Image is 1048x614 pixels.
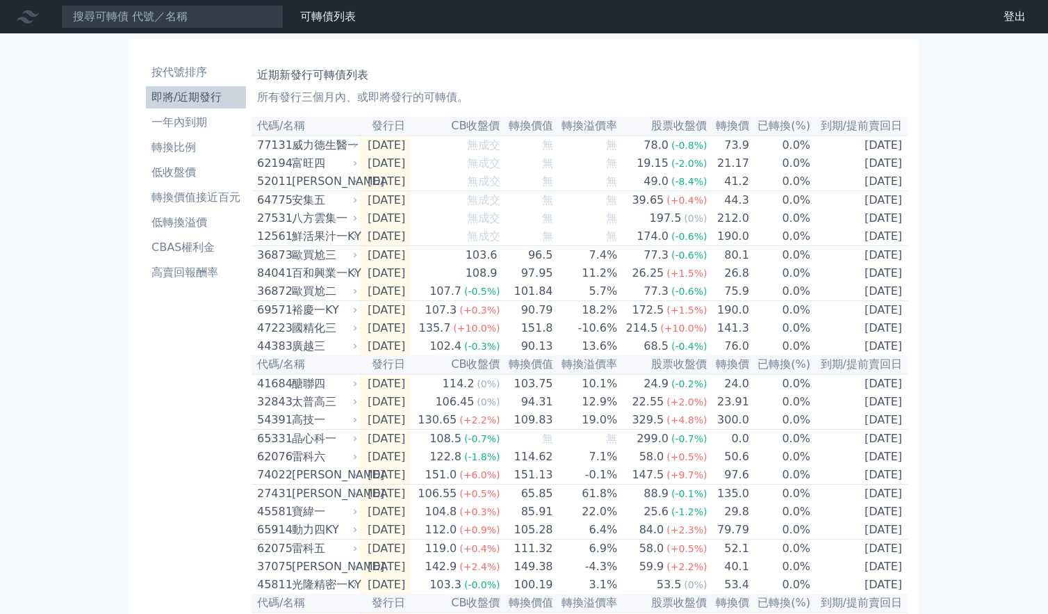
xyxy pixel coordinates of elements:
span: (-0.3%) [464,341,500,352]
td: 109.83 [501,411,554,430]
div: 27531 [257,210,288,227]
div: 68.5 [641,338,671,355]
td: 300.0 [707,411,749,430]
td: [DATE] [811,448,908,466]
th: CB收盤價 [411,117,500,136]
div: 45581 [257,503,288,520]
td: [DATE] [360,430,411,449]
td: [DATE] [811,264,908,282]
span: (-0.4%) [671,341,707,352]
td: 7.4% [554,246,619,265]
div: 52011 [257,173,288,190]
td: 0.0% [750,521,811,540]
div: 84.0 [637,522,667,538]
td: 151.13 [501,466,554,485]
div: 太普高三 [292,394,354,410]
td: [DATE] [811,282,908,301]
div: 鮮活果汁一KY [292,228,354,245]
div: 威力德生醫一 [292,137,354,154]
a: 即將/近期發行 [146,86,246,108]
td: [DATE] [811,430,908,449]
a: 登出 [992,6,1037,28]
div: 47223 [257,320,288,337]
td: 10.1% [554,374,619,393]
span: (+2.0%) [666,396,707,407]
td: 94.31 [501,393,554,411]
a: 低收盤價 [146,161,246,184]
th: 到期/提前賣回日 [811,117,908,136]
span: (-0.1%) [671,488,707,499]
th: 代碼/名稱 [252,117,360,136]
li: 按代號排序 [146,64,246,81]
td: [DATE] [811,485,908,503]
td: 6.4% [554,521,619,540]
span: (-1.8%) [464,451,500,462]
span: 無 [606,156,617,170]
td: [DATE] [360,227,411,246]
span: 無成交 [467,138,500,152]
td: [DATE] [360,466,411,485]
div: 108.5 [427,430,464,447]
p: 所有發行三個月內、或即將發行的可轉債。 [257,89,902,106]
span: (-1.2%) [671,506,707,517]
div: 108.9 [463,265,500,282]
div: 329.5 [629,412,666,428]
td: [DATE] [360,411,411,430]
td: [DATE] [360,540,411,558]
div: 114.2 [440,375,477,392]
td: [DATE] [360,448,411,466]
span: (-0.5%) [464,286,500,297]
span: (+2.2%) [459,414,500,426]
span: (+4.8%) [666,414,707,426]
span: (+0.5%) [459,488,500,499]
div: 62075 [257,540,288,557]
div: 299.0 [634,430,671,447]
td: 12.9% [554,393,619,411]
td: [DATE] [360,337,411,355]
td: 0.0% [750,191,811,210]
td: 0.0% [750,264,811,282]
div: 22.55 [629,394,666,410]
td: [DATE] [811,540,908,558]
span: 無 [606,432,617,445]
span: (-0.6%) [671,231,707,242]
th: 轉換價 [707,355,749,374]
span: 無成交 [467,229,500,243]
td: -4.3% [554,558,619,576]
td: [DATE] [360,301,411,320]
div: 104.8 [422,503,459,520]
li: 低收盤價 [146,164,246,181]
td: -0.1% [554,466,619,485]
li: 一年內到期 [146,114,246,131]
span: (-0.6%) [671,250,707,261]
td: 0.0% [750,485,811,503]
td: 90.13 [501,337,554,355]
td: 11.2% [554,264,619,282]
div: 36872 [257,283,288,300]
td: 0.0% [750,227,811,246]
span: (+10.0%) [453,323,500,334]
div: 78.0 [641,137,671,154]
td: 0.0% [750,246,811,265]
th: 轉換價值 [501,117,554,136]
td: 149.38 [501,558,554,576]
div: 119.0 [422,540,459,557]
td: 97.95 [501,264,554,282]
div: 44383 [257,338,288,355]
td: [DATE] [360,154,411,172]
div: 動力四KY [292,522,354,538]
th: 股票收盤價 [618,117,707,136]
td: [DATE] [360,191,411,210]
div: 77.3 [641,283,671,300]
td: [DATE] [360,246,411,265]
span: 無 [606,211,617,225]
div: 歐買尬二 [292,283,354,300]
td: [DATE] [811,246,908,265]
td: 50.6 [707,448,749,466]
td: [DATE] [360,558,411,576]
div: 107.3 [422,302,459,318]
span: (0%) [477,378,500,389]
div: 25.6 [641,503,671,520]
div: 27431 [257,485,288,502]
td: 190.0 [707,227,749,246]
